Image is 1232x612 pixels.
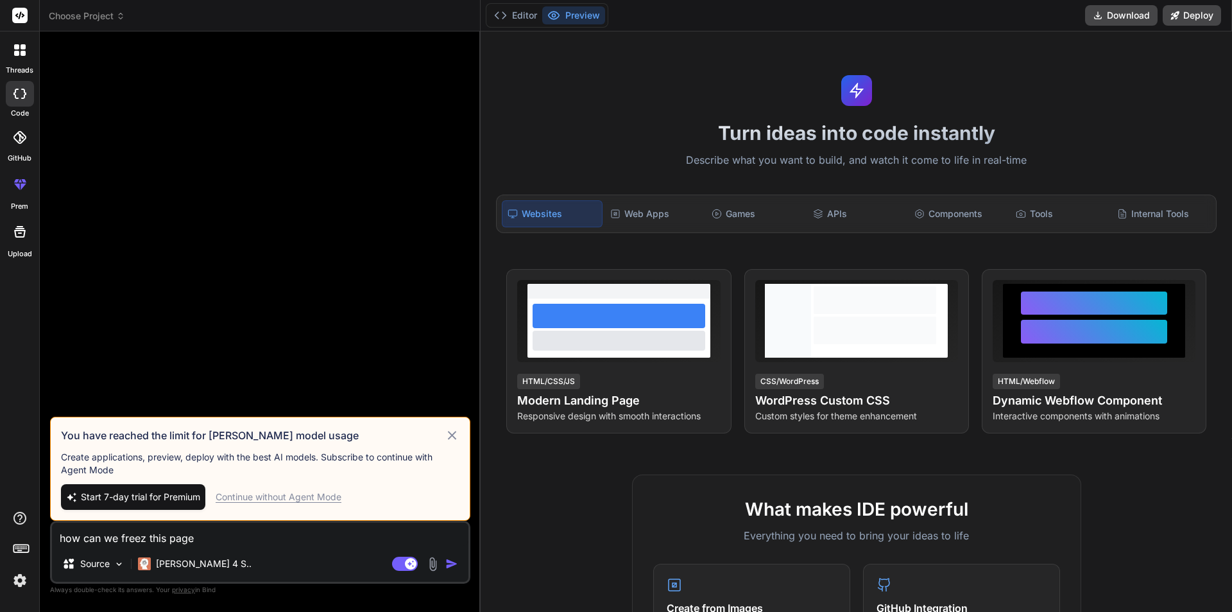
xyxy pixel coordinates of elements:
[993,410,1195,423] p: Interactive components with animations
[755,392,958,410] h4: WordPress Custom CSS
[8,153,31,164] label: GitHub
[993,392,1195,410] h4: Dynamic Webflow Component
[6,65,33,76] label: threads
[755,374,824,389] div: CSS/WordPress
[517,374,580,389] div: HTML/CSS/JS
[11,201,28,212] label: prem
[502,200,602,227] div: Websites
[9,570,31,591] img: settings
[1112,200,1211,227] div: Internal Tools
[1011,200,1109,227] div: Tools
[653,496,1060,523] h2: What makes IDE powerful
[1163,5,1221,26] button: Deploy
[909,200,1008,227] div: Components
[61,484,205,510] button: Start 7-day trial for Premium
[542,6,605,24] button: Preview
[517,392,720,410] h4: Modern Landing Page
[172,586,195,593] span: privacy
[11,108,29,119] label: code
[50,584,470,596] p: Always double-check its answers. Your in Bind
[653,528,1060,543] p: Everything you need to bring your ideas to life
[488,121,1224,144] h1: Turn ideas into code instantly
[61,428,445,443] h3: You have reached the limit for [PERSON_NAME] model usage
[81,491,200,503] span: Start 7-day trial for Premium
[755,410,958,423] p: Custom styles for theme enhancement
[156,557,252,570] p: [PERSON_NAME] 4 S..
[488,152,1224,169] p: Describe what you want to build, and watch it come to life in real-time
[808,200,907,227] div: APIs
[52,523,468,546] textarea: how can we freez this page
[114,559,124,570] img: Pick Models
[993,374,1060,389] div: HTML/Webflow
[61,451,459,476] p: Create applications, preview, deploy with the best AI models. Subscribe to continue with Agent Mode
[489,6,542,24] button: Editor
[605,200,704,227] div: Web Apps
[425,557,440,572] img: attachment
[138,557,151,570] img: Claude 4 Sonnet
[706,200,805,227] div: Games
[80,557,110,570] p: Source
[517,410,720,423] p: Responsive design with smooth interactions
[1085,5,1158,26] button: Download
[216,491,341,503] div: Continue without Agent Mode
[445,557,458,570] img: icon
[49,10,125,22] span: Choose Project
[8,249,32,259] label: Upload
